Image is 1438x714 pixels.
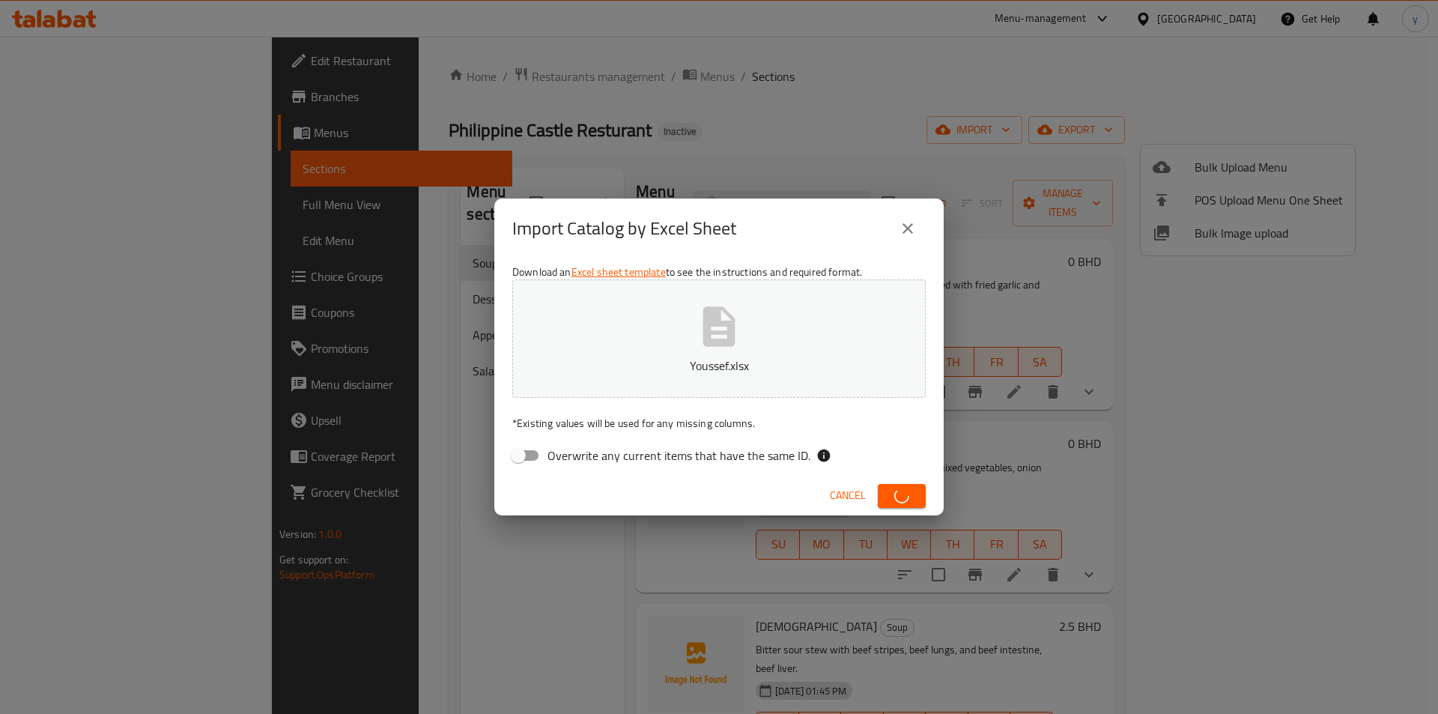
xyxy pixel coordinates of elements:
a: Excel sheet template [571,262,666,282]
svg: If the overwrite option isn't selected, then the items that match an existing ID will be ignored ... [816,448,831,463]
button: Cancel [824,482,872,509]
p: Youssef.xlsx [536,357,902,375]
span: Overwrite any current items that have the same ID. [547,447,810,465]
h2: Import Catalog by Excel Sheet [512,217,736,240]
button: Youssef.xlsx [512,279,926,398]
div: Download an to see the instructions and required format. [494,258,944,476]
button: close [890,211,926,246]
p: Existing values will be used for any missing columns. [512,416,926,431]
span: Cancel [830,486,866,505]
